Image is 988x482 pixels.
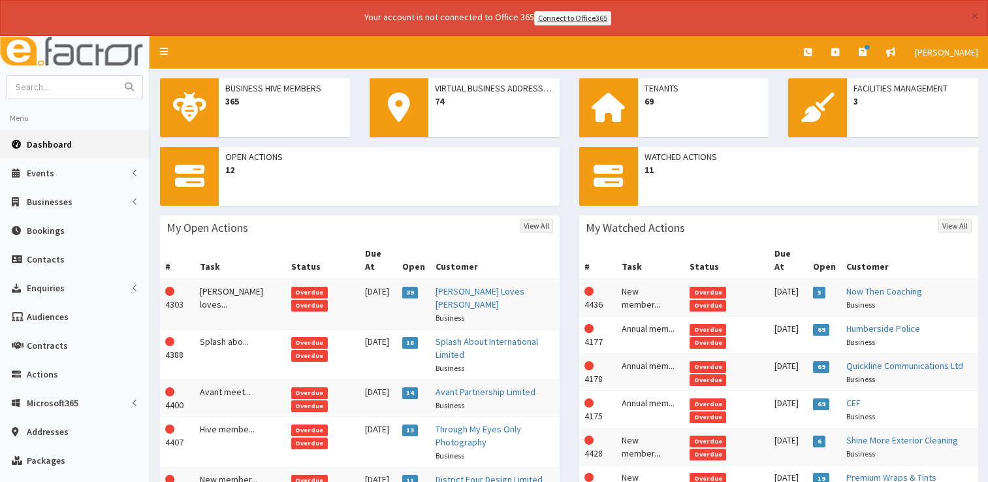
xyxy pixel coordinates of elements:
[436,285,524,310] a: [PERSON_NAME] Loves [PERSON_NAME]
[402,337,419,349] span: 18
[436,363,464,373] small: Business
[402,425,419,436] span: 13
[645,163,972,176] span: 11
[579,316,617,353] td: 4177
[291,425,328,436] span: Overdue
[684,242,769,279] th: Status
[813,324,829,336] span: 69
[813,287,825,298] span: 5
[616,428,684,465] td: New member...
[160,329,195,379] td: 4388
[938,219,972,233] a: View All
[586,222,685,234] h3: My Watched Actions
[846,434,958,446] a: Shine More Exterior Cleaning
[225,163,553,176] span: 12
[846,397,861,409] a: CEF
[167,222,248,234] h3: My Open Actions
[195,329,286,379] td: Splash abo...
[534,11,611,25] a: Connect to Office365
[195,279,286,330] td: [PERSON_NAME] loves...
[435,95,553,108] span: 74
[579,428,617,465] td: 4428
[690,361,726,373] span: Overdue
[616,316,684,353] td: Annual mem...
[846,337,875,347] small: Business
[291,287,328,298] span: Overdue
[769,391,808,428] td: [DATE]
[160,379,195,417] td: 4400
[291,350,328,362] span: Overdue
[915,46,978,58] span: [PERSON_NAME]
[690,337,726,349] span: Overdue
[436,386,535,398] a: Avant Partnership Limited
[584,436,594,445] i: This Action is overdue!
[430,242,560,279] th: Customer
[616,279,684,317] td: New member...
[690,411,726,423] span: Overdue
[286,242,360,279] th: Status
[7,76,117,99] input: Search...
[225,150,553,163] span: Open Actions
[165,387,174,396] i: This Action is overdue!
[106,10,870,25] div: Your account is not connected to Office 365
[225,95,343,108] span: 365
[690,449,726,460] span: Overdue
[291,337,328,349] span: Overdue
[846,411,875,421] small: Business
[905,36,988,69] a: [PERSON_NAME]
[769,353,808,391] td: [DATE]
[579,353,617,391] td: 4178
[769,279,808,317] td: [DATE]
[690,374,726,386] span: Overdue
[584,361,594,370] i: This Action is overdue!
[690,300,726,312] span: Overdue
[27,455,65,466] span: Packages
[27,311,69,323] span: Audiences
[291,387,328,399] span: Overdue
[360,279,397,330] td: [DATE]
[436,313,464,323] small: Business
[769,316,808,353] td: [DATE]
[841,242,978,279] th: Customer
[160,417,195,467] td: 4407
[195,379,286,417] td: Avant meet...
[165,287,174,296] i: This Action is overdue!
[584,473,594,482] i: This Action is overdue!
[853,95,972,108] span: 3
[27,426,69,438] span: Addresses
[165,425,174,434] i: This Action is overdue!
[846,449,875,458] small: Business
[291,300,328,312] span: Overdue
[27,282,65,294] span: Enquiries
[645,150,972,163] span: Watched Actions
[846,323,920,334] a: Humberside Police
[846,360,963,372] a: Quickline Communications Ltd
[846,300,875,310] small: Business
[27,253,65,265] span: Contacts
[360,242,397,279] th: Due At
[402,287,419,298] span: 39
[971,9,978,23] button: ×
[769,242,808,279] th: Due At
[360,329,397,379] td: [DATE]
[645,95,763,108] span: 69
[27,225,65,236] span: Bookings
[27,167,54,179] span: Events
[291,400,328,412] span: Overdue
[690,324,726,336] span: Overdue
[584,398,594,408] i: This Action is overdue!
[397,242,430,279] th: Open
[520,219,553,233] a: View All
[579,242,617,279] th: #
[160,242,195,279] th: #
[27,368,58,380] span: Actions
[645,82,763,95] span: Tenants
[436,336,538,361] a: Splash About International Limited
[360,379,397,417] td: [DATE]
[160,279,195,330] td: 4303
[813,398,829,410] span: 69
[690,436,726,447] span: Overdue
[616,353,684,391] td: Annual mem...
[27,397,78,409] span: Microsoft365
[690,398,726,410] span: Overdue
